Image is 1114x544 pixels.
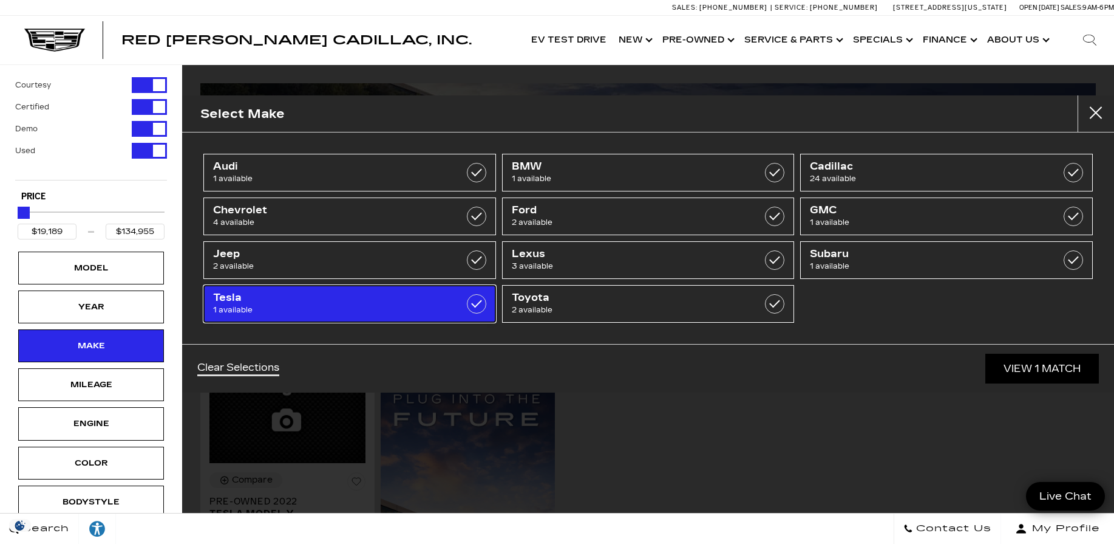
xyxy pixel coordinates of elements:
a: [STREET_ADDRESS][US_STATE] [893,4,1007,12]
a: Service & Parts [738,16,847,64]
div: BodystyleBodystyle [18,486,164,518]
a: Contact Us [894,514,1001,544]
span: Contact Us [913,520,991,537]
span: Ford [512,204,744,216]
div: Color [61,456,121,470]
a: Chevrolet4 available [203,198,496,235]
div: Price [18,202,165,239]
span: 1 available [512,173,744,185]
span: Service: [775,4,808,12]
input: Minimum [18,224,76,239]
div: YearYear [18,291,164,323]
span: BMW [512,160,744,173]
img: Opt-Out Icon [6,519,34,532]
span: Sales: [672,4,698,12]
div: Model [61,261,121,275]
a: Clear Selections [197,362,279,376]
input: Maximum [106,224,165,239]
span: Tesla [213,292,445,304]
a: Jeep2 available [203,241,496,279]
span: GMC [810,204,1042,216]
div: Bodystyle [61,495,121,509]
span: Live Chat [1033,489,1098,503]
a: Red [PERSON_NAME] Cadillac, Inc. [121,34,472,46]
h5: Price [21,191,161,202]
a: Finance [917,16,981,64]
span: 3 available [512,260,744,272]
span: Search [19,520,69,537]
span: Red [PERSON_NAME] Cadillac, Inc. [121,33,472,47]
span: Open [DATE] [1019,4,1059,12]
label: Demo [15,123,38,135]
div: Make [61,339,121,353]
span: Subaru [810,248,1042,260]
span: Chevrolet [213,204,445,216]
a: About Us [981,16,1053,64]
h2: Select Make [200,104,285,124]
section: Click to Open Cookie Consent Modal [6,519,34,532]
a: New [613,16,656,64]
div: ModelModel [18,252,164,284]
span: 2 available [512,216,744,229]
a: Subaru1 available [800,241,1093,279]
a: View 1 Match [985,354,1099,384]
span: [PHONE_NUMBER] [810,4,878,12]
a: Tesla1 available [203,285,496,323]
div: Engine [61,417,121,430]
img: Cadillac Dark Logo with Cadillac White Text [24,29,85,52]
a: Audi1 available [203,154,496,191]
a: Service: [PHONE_NUMBER] [770,4,881,11]
a: Live Chat [1026,482,1105,511]
button: close [1078,95,1114,132]
span: Toyota [512,292,744,304]
div: Explore your accessibility options [79,520,115,538]
div: MileageMileage [18,368,164,401]
a: Ford2 available [502,198,795,235]
div: Filter by Vehicle Type [15,77,167,180]
div: EngineEngine [18,407,164,440]
a: Sales: [PHONE_NUMBER] [672,4,770,11]
a: GMC1 available [800,198,1093,235]
label: Courtesy [15,79,51,91]
a: Lexus3 available [502,241,795,279]
div: Year [61,300,121,314]
span: 4 available [213,216,445,229]
a: Toyota2 available [502,285,795,323]
a: EV Test Drive [525,16,613,64]
a: Pre-Owned [656,16,738,64]
span: [PHONE_NUMBER] [699,4,767,12]
a: Cadillac24 available [800,154,1093,191]
label: Used [15,145,35,157]
span: Cadillac [810,160,1042,173]
a: BMW1 available [502,154,795,191]
span: 2 available [512,304,744,316]
button: Open user profile menu [1001,514,1114,544]
label: Certified [15,101,49,113]
span: 2 available [213,260,445,272]
span: 24 available [810,173,1042,185]
a: Explore your accessibility options [79,514,116,544]
span: Jeep [213,248,445,260]
div: Maximum Price [18,207,30,219]
span: Sales: [1061,4,1082,12]
div: Mileage [61,378,121,391]
span: Lexus [512,248,744,260]
div: ColorColor [18,447,164,480]
div: MakeMake [18,329,164,362]
span: My Profile [1027,520,1100,537]
span: 1 available [810,260,1042,272]
span: 1 available [213,173,445,185]
a: Specials [847,16,917,64]
span: 9 AM-6 PM [1082,4,1114,12]
span: 1 available [810,216,1042,229]
span: 1 available [213,304,445,316]
span: Audi [213,160,445,173]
